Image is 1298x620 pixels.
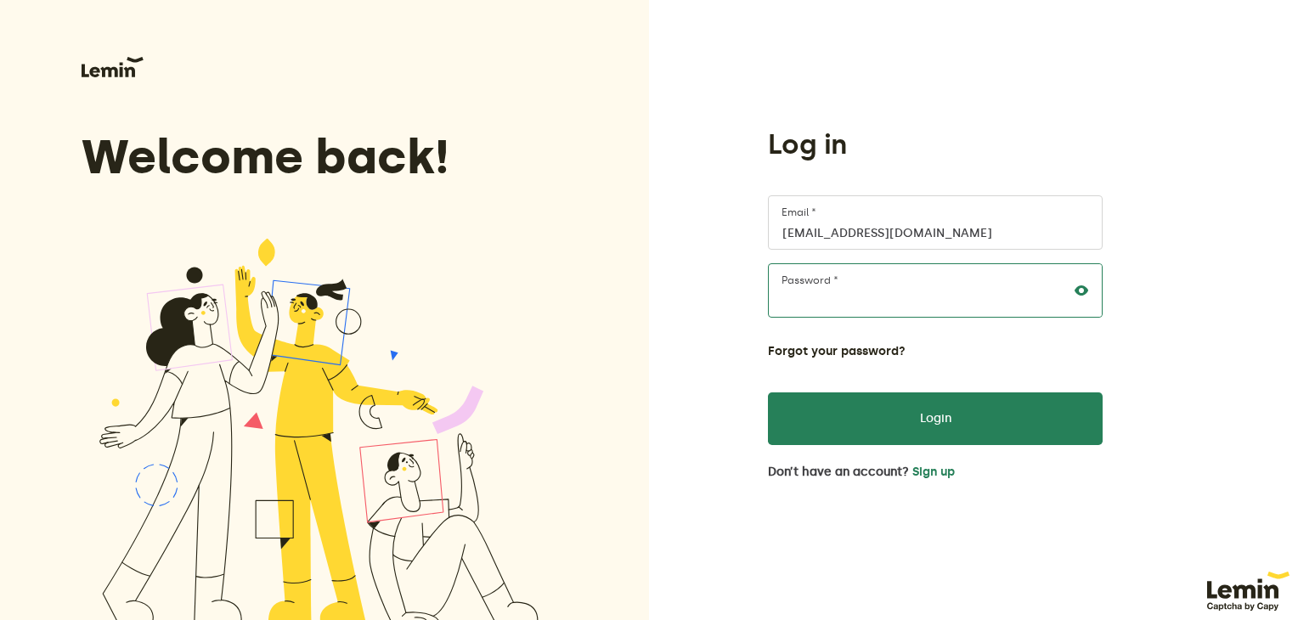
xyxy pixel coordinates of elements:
span: Don’t have an account? [768,465,909,479]
button: Forgot your password? [768,345,906,358]
label: Email * [782,206,816,219]
img: Lemin logo [82,57,144,77]
input: Email * [768,195,1103,250]
button: Sign up [912,465,955,479]
label: Password * [782,273,838,287]
h3: Welcome back! [82,130,558,184]
button: Login [768,392,1103,445]
img: 63f920f45959a057750d25c1_lem1.svg [1207,572,1290,612]
h1: Log in [768,127,847,161]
